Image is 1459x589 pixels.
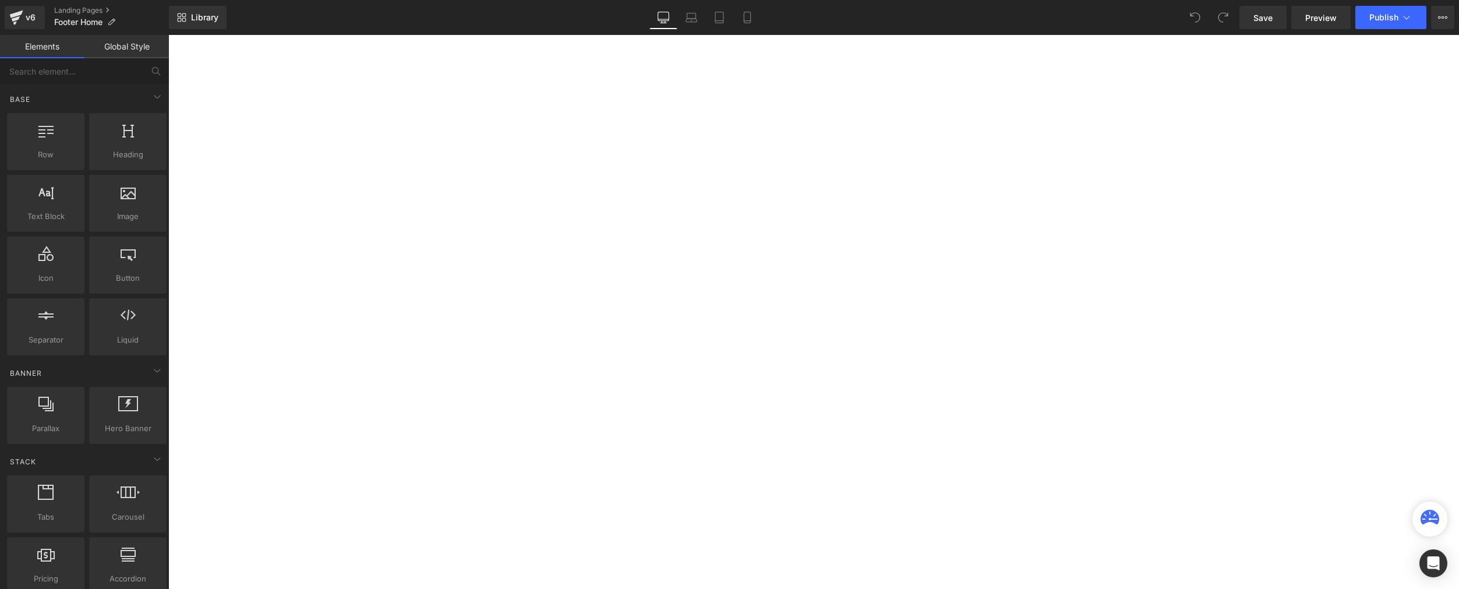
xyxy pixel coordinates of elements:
[1355,6,1426,29] button: Publish
[1291,6,1351,29] a: Preview
[54,17,103,27] span: Footer Home
[1305,12,1337,24] span: Preview
[10,149,81,161] span: Row
[169,6,227,29] a: New Library
[84,35,169,58] a: Global Style
[5,6,45,29] a: v6
[1211,6,1235,29] button: Redo
[191,12,218,23] span: Library
[705,6,733,29] a: Tablet
[10,334,81,346] span: Separator
[93,272,163,284] span: Button
[1369,13,1398,22] span: Publish
[9,94,31,105] span: Base
[10,511,81,523] span: Tabs
[1184,6,1207,29] button: Undo
[1253,12,1273,24] span: Save
[93,422,163,435] span: Hero Banner
[10,210,81,223] span: Text Block
[9,456,37,467] span: Stack
[54,6,169,15] a: Landing Pages
[93,210,163,223] span: Image
[93,511,163,523] span: Carousel
[10,573,81,585] span: Pricing
[733,6,761,29] a: Mobile
[649,6,677,29] a: Desktop
[1431,6,1454,29] button: More
[10,272,81,284] span: Icon
[93,334,163,346] span: Liquid
[677,6,705,29] a: Laptop
[10,422,81,435] span: Parallax
[9,368,43,379] span: Banner
[23,10,38,25] div: v6
[93,573,163,585] span: Accordion
[93,149,163,161] span: Heading
[1419,549,1447,577] div: Open Intercom Messenger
